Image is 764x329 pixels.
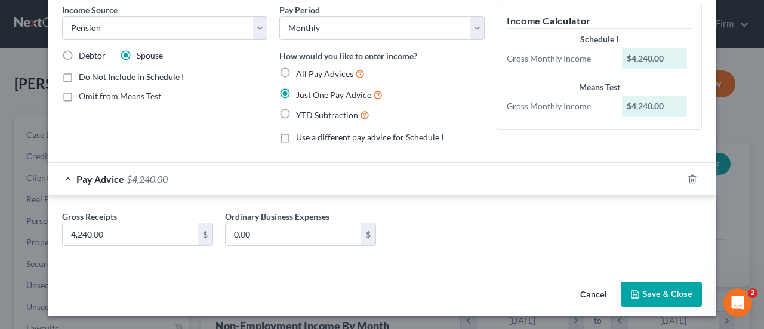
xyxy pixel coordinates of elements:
span: YTD Subtraction [296,110,358,120]
div: $ [361,223,375,246]
span: Spouse [137,50,163,60]
span: Debtor [79,50,106,60]
input: 0.00 [63,223,198,246]
span: $4,240.00 [127,173,168,185]
label: Ordinary Business Expenses [225,210,329,223]
label: Pay Period [279,4,320,16]
span: Pay Advice [76,173,124,185]
span: Income Source [62,5,118,15]
button: Cancel [571,283,616,307]
div: Gross Monthly Income [501,53,616,64]
span: Use a different pay advice for Schedule I [296,132,443,142]
span: All Pay Advices [296,69,353,79]
span: 2 [748,288,757,298]
span: Just One Pay Advice [296,90,371,100]
div: $4,240.00 [622,96,688,117]
button: Save & Close [621,282,702,307]
span: Do Not Include in Schedule I [79,72,184,82]
div: $ [198,223,212,246]
label: How would you like to enter income? [279,50,417,62]
input: 0.00 [226,223,361,246]
span: Omit from Means Test [79,91,161,101]
div: Schedule I [507,33,692,45]
label: Gross Receipts [62,210,117,223]
h5: Income Calculator [507,14,692,29]
div: Means Test [507,81,692,93]
div: $4,240.00 [622,48,688,69]
iframe: Intercom live chat [723,288,752,317]
div: Gross Monthly Income [501,100,616,112]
